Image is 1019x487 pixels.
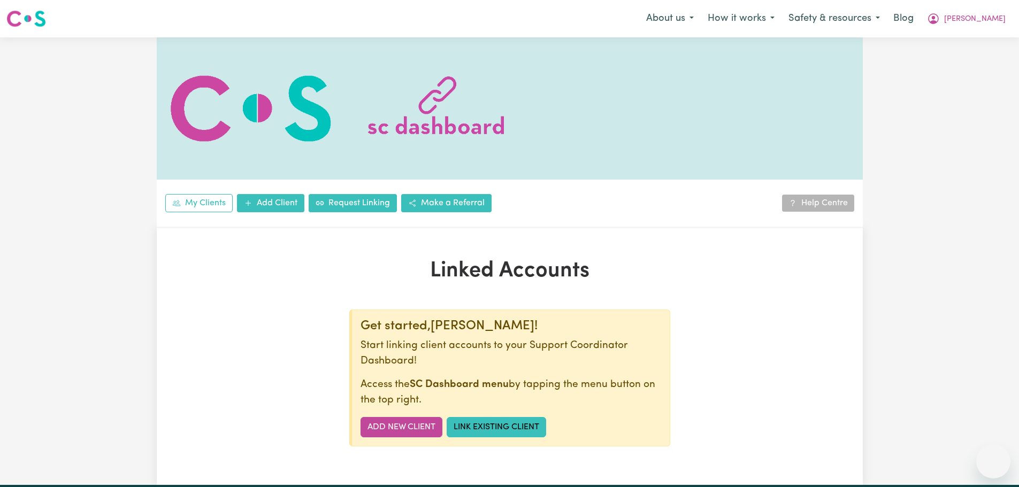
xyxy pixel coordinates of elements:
[165,194,233,212] a: My Clients
[447,417,546,437] a: Link Existing Client
[976,444,1010,478] iframe: Button to launch messaging window
[401,194,492,212] a: Make a Referral
[920,7,1013,30] button: My Account
[361,319,661,334] div: Get started, [PERSON_NAME] !
[361,417,442,437] a: Add New Client
[887,7,920,30] a: Blog
[701,7,782,30] button: How it works
[410,380,509,390] b: SC Dashboard menu
[639,7,701,30] button: About us
[237,194,304,212] a: Add Client
[361,338,661,369] p: Start linking client accounts to your Support Coordinator Dashboard!
[309,194,397,212] a: Request Linking
[782,195,854,212] a: Help Centre
[281,258,739,284] h1: Linked Accounts
[361,377,661,408] p: Access the by tapping the menu button on the top right.
[782,7,887,30] button: Safety & resources
[6,9,46,28] img: Careseekers logo
[6,6,46,31] a: Careseekers logo
[944,13,1006,25] span: [PERSON_NAME]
